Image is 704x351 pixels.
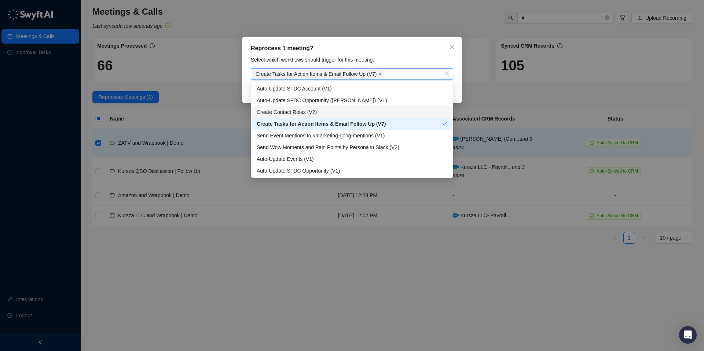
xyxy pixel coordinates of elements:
[251,44,453,53] div: Reprocess 1 meeting?
[257,143,447,151] div: Send Wow Moments and Pain Points by Persona in Slack (V2)
[252,83,452,95] div: Auto-Update SFDC Account (V1)
[252,141,452,153] div: Send Wow Moments and Pain Points by Persona in Slack (V2)
[257,120,442,128] div: Create Tasks for Action Items & Email Follow Up (V7)
[257,132,447,140] div: Send Event Mentions to #marketing-gong-mentions (V1)
[256,70,377,78] span: Create Tasks for Action Items & Email Follow Up (V7)
[252,153,452,165] div: Auto-Update Events (V1)
[257,155,447,163] div: Auto-Update Events (V1)
[252,106,452,118] div: Create Contact Roles (V2)
[252,130,452,141] div: Send Event Mentions to #marketing-gong-mentions (V1)
[446,41,458,53] button: Close
[378,72,382,76] span: close
[252,95,452,106] div: Auto-Update SFDC Opportunity (Ryan Basco) (V1)
[679,326,697,344] div: Open Intercom Messenger
[252,165,452,177] div: Auto-Update SFDC Opportunity (V1)
[449,44,455,50] span: close
[257,108,447,116] div: Create Contact Roles (V2)
[442,121,447,126] span: check
[257,85,447,93] div: Auto-Update SFDC Account (V1)
[249,56,455,64] div: Select which workflows should trigger for this meeting.
[257,96,447,104] div: Auto-Update SFDC Opportunity ([PERSON_NAME]) (V1)
[252,118,452,130] div: Create Tasks for Action Items & Email Follow Up (V7)
[257,167,447,175] div: Auto-Update SFDC Opportunity (V1)
[252,70,384,78] span: Create Tasks for Action Items & Email Follow Up (V7)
